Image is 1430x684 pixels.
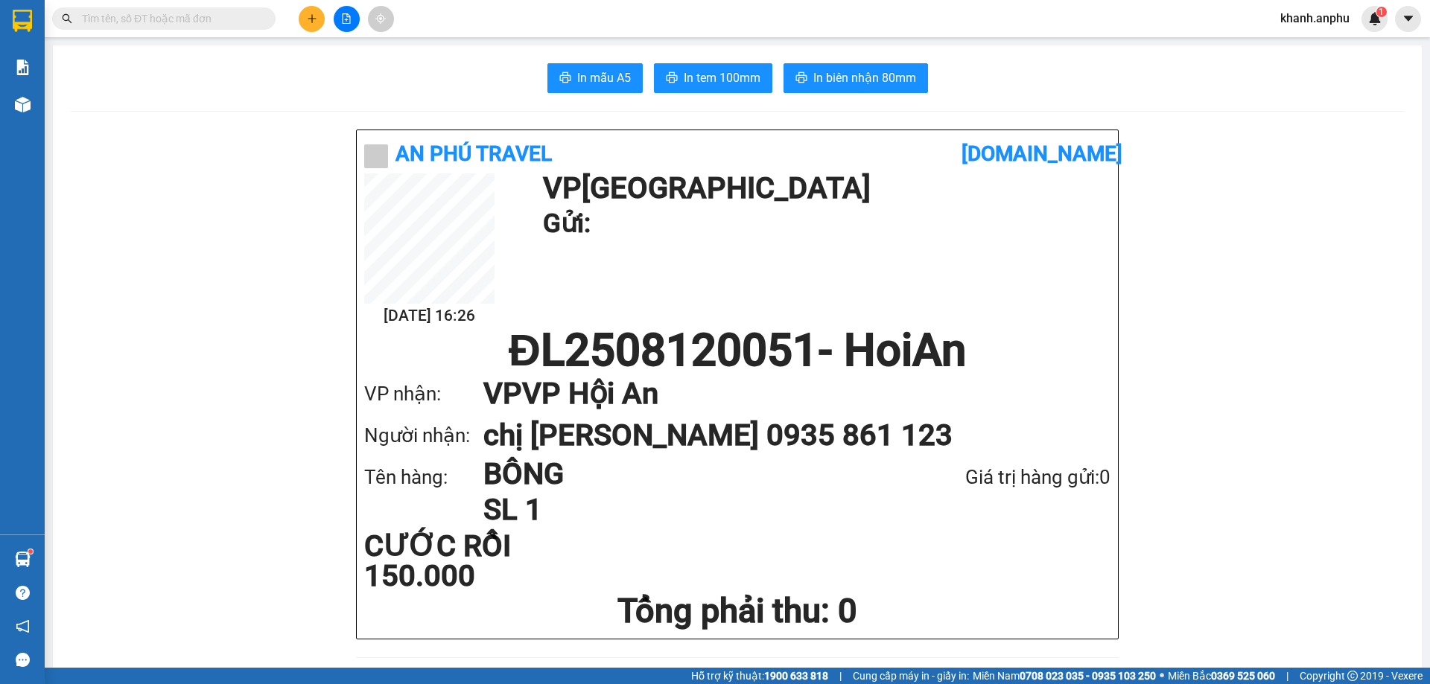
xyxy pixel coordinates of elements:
[364,379,483,409] div: VP nhận:
[16,653,30,667] span: message
[172,76,296,112] div: 30.000
[483,415,1081,456] h1: chị [PERSON_NAME] 0935 861 123
[483,492,886,528] h1: SL 1
[1211,670,1275,682] strong: 0369 525 060
[684,68,760,87] span: In tem 100mm
[813,68,916,87] span: In biên nhận 80mm
[1395,6,1421,32] button: caret-down
[973,668,1156,684] span: Miền Nam
[1268,9,1361,28] span: khanh.anphu
[839,668,842,684] span: |
[962,141,1122,166] b: [DOMAIN_NAME]
[1020,670,1156,682] strong: 0708 023 035 - 0935 103 250
[1376,7,1387,17] sup: 1
[16,586,30,600] span: question-circle
[62,13,72,24] span: search
[28,549,33,554] sup: 1
[364,304,495,328] h2: [DATE] 16:26
[1402,12,1415,25] span: caret-down
[341,13,352,24] span: file-add
[886,462,1110,493] div: Giá trị hàng gửi: 0
[1160,673,1164,679] span: ⚪️
[334,6,360,32] button: file-add
[364,591,1110,631] h1: Tổng phải thu: 0
[15,97,31,112] img: warehouse-icon
[15,552,31,567] img: warehouse-icon
[577,68,631,87] span: In mẫu A5
[364,462,483,493] div: Tên hàng:
[795,71,807,86] span: printer
[395,141,552,166] b: An Phú Travel
[364,531,611,591] div: CƯỚC RỒI 150.000
[543,203,1103,244] h1: Gửi:
[666,71,678,86] span: printer
[764,670,828,682] strong: 1900 633 818
[543,173,1103,203] h1: VP [GEOGRAPHIC_DATA]
[654,63,772,93] button: printerIn tem 100mm
[1347,671,1358,681] span: copyright
[174,13,210,28] span: Nhận:
[368,6,394,32] button: aim
[1379,7,1384,17] span: 1
[547,63,643,93] button: printerIn mẫu A5
[483,456,886,492] h1: BÔNG
[174,13,294,46] div: [PERSON_NAME]
[559,71,571,86] span: printer
[172,76,216,111] span: CHƯA CƯỚC :
[174,46,294,67] div: 0988951816
[1168,668,1275,684] span: Miền Bắc
[375,13,386,24] span: aim
[15,60,31,75] img: solution-icon
[13,13,36,28] span: Gửi:
[784,63,928,93] button: printerIn biên nhận 80mm
[307,13,317,24] span: plus
[364,328,1110,373] h1: ĐL2508120051 - HoiAn
[1368,12,1382,25] img: icon-new-feature
[1286,668,1288,684] span: |
[13,46,164,67] div: 0987552529
[299,6,325,32] button: plus
[16,619,30,633] span: notification
[853,668,969,684] span: Cung cấp máy in - giấy in:
[364,421,483,451] div: Người nhận:
[483,373,1081,415] h1: VP VP Hội An
[82,10,258,27] input: Tìm tên, số ĐT hoặc mã đơn
[13,13,164,46] div: [GEOGRAPHIC_DATA]
[13,10,32,32] img: logo-vxr
[691,668,828,684] span: Hỗ trợ kỹ thuật:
